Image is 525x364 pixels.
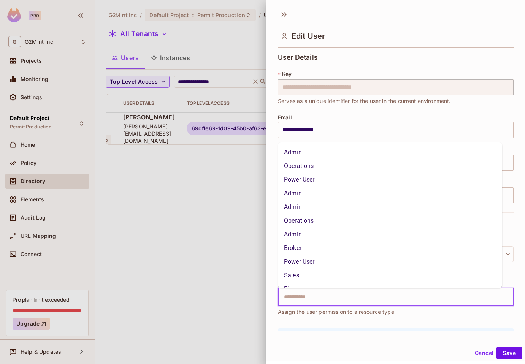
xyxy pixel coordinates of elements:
li: Broker [278,241,502,255]
span: Key [282,71,292,77]
li: Admin [278,200,502,214]
li: Finance [278,282,502,296]
li: Operations [278,159,502,173]
button: Cancel [472,347,496,359]
button: Close [509,296,511,298]
li: Admin [278,187,502,200]
li: Admin [278,228,502,241]
button: Save [496,347,522,359]
li: Sales [278,269,502,282]
li: Operations [278,214,502,228]
li: Power User [278,173,502,187]
span: Assign the user permission to a resource type [278,308,394,316]
span: User Details [278,54,318,61]
span: Serves as a unique identifier for the user in the current environment. [278,97,451,105]
span: Edit User [292,32,325,41]
li: Admin [278,146,502,159]
span: Email [278,114,292,120]
li: Power User [278,255,502,269]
